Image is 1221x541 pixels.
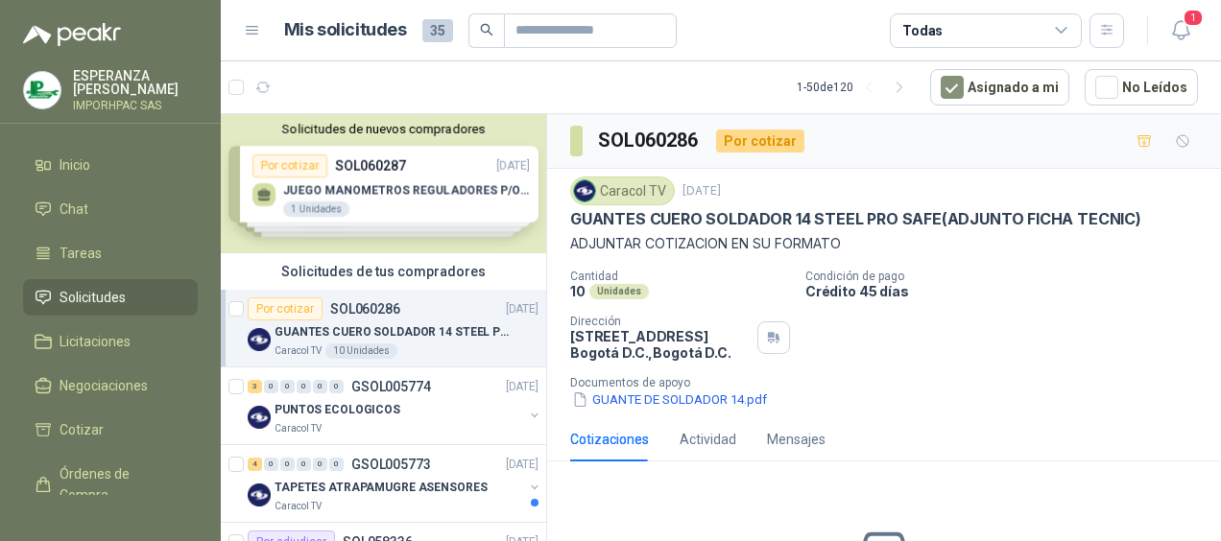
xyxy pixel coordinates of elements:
p: PUNTOS ECOLOGICOS [275,401,400,419]
div: 0 [264,458,278,471]
button: Solicitudes de nuevos compradores [228,122,539,136]
p: GUANTES CUERO SOLDADOR 14 STEEL PRO SAFE(ADJUNTO FICHA TECNIC) [570,209,1141,229]
span: 1 [1183,9,1204,27]
div: Cotizaciones [570,429,649,450]
div: Mensajes [767,429,826,450]
button: GUANTE DE SOLDADOR 14.pdf [570,389,769,410]
a: Cotizar [23,412,198,448]
span: Tareas [60,243,102,264]
p: [DATE] [682,182,721,200]
img: Company Logo [24,72,60,108]
img: Company Logo [248,328,271,351]
h3: SOL060286 [598,126,701,155]
p: Cantidad [570,270,790,283]
span: Cotizar [60,419,104,440]
a: Por cotizarSOL060286[DATE] Company LogoGUANTES CUERO SOLDADOR 14 STEEL PRO SAFE(ADJUNTO FICHA TEC... [221,290,546,367]
div: 0 [280,458,295,471]
p: SOL060286 [330,302,400,316]
div: Actividad [680,429,736,450]
div: Caracol TV [570,176,675,205]
p: Caracol TV [275,343,322,359]
div: Por cotizar [248,297,323,320]
div: 1 - 50 de 120 [797,72,915,103]
p: GSOL005774 [351,380,431,393]
p: IMPORHPAC SAS [73,100,198,111]
p: GUANTES CUERO SOLDADOR 14 STEEL PRO SAFE(ADJUNTO FICHA TECNIC) [275,323,514,341]
a: 4 0 0 0 0 0 GSOL005773[DATE] Company LogoTAPETES ATRAPAMUGRE ASENSORESCaracol TV [248,453,542,514]
p: 10 [570,283,586,299]
span: 35 [422,19,453,42]
p: Condición de pago [805,270,1213,283]
span: Inicio [60,154,90,176]
p: Dirección [570,315,750,328]
div: 0 [313,380,327,393]
h1: Mis solicitudes [284,16,407,44]
img: Company Logo [248,406,271,429]
a: Licitaciones [23,323,198,360]
img: Logo peakr [23,23,121,46]
p: GSOL005773 [351,458,431,471]
a: Negociaciones [23,367,198,404]
p: Caracol TV [275,421,322,436]
div: Todas [902,20,943,41]
a: Tareas [23,235,198,271]
span: Negociaciones [60,375,148,396]
img: Company Logo [574,180,595,201]
p: [DATE] [506,378,539,396]
a: Órdenes de Compra [23,456,198,513]
button: Asignado a mi [930,69,1069,106]
div: Solicitudes de tus compradores [221,253,546,290]
button: 1 [1163,13,1198,48]
a: 3 0 0 0 0 0 GSOL005774[DATE] Company LogoPUNTOS ECOLOGICOSCaracol TV [248,375,542,436]
a: Chat [23,191,198,227]
button: No Leídos [1085,69,1198,106]
span: Solicitudes [60,287,126,308]
img: Company Logo [248,483,271,506]
p: Documentos de apoyo [570,376,1213,389]
div: Solicitudes de nuevos compradoresPor cotizarSOL060287[DATE] JUEGO MANOMETROS REGULADORES P/OXIGEN... [221,114,546,253]
p: [DATE] [506,456,539,474]
span: search [480,23,493,36]
div: 10 Unidades [325,343,397,359]
div: 0 [264,380,278,393]
span: Licitaciones [60,331,131,352]
div: 0 [329,380,344,393]
a: Solicitudes [23,279,198,316]
div: 0 [297,458,311,471]
div: 3 [248,380,262,393]
p: ADJUNTAR COTIZACION EN SU FORMATO [570,233,1198,254]
a: Inicio [23,147,198,183]
div: 0 [280,380,295,393]
span: Chat [60,199,88,220]
div: 0 [329,458,344,471]
p: [STREET_ADDRESS] Bogotá D.C. , Bogotá D.C. [570,328,750,361]
div: Por cotizar [716,129,804,153]
p: ESPERANZA [PERSON_NAME] [73,69,198,96]
p: TAPETES ATRAPAMUGRE ASENSORES [275,479,488,497]
span: Órdenes de Compra [60,463,180,506]
div: 0 [297,380,311,393]
div: 0 [313,458,327,471]
p: [DATE] [506,300,539,318]
p: Crédito 45 días [805,283,1213,299]
div: 4 [248,458,262,471]
p: Caracol TV [275,499,322,514]
div: Unidades [589,284,649,299]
